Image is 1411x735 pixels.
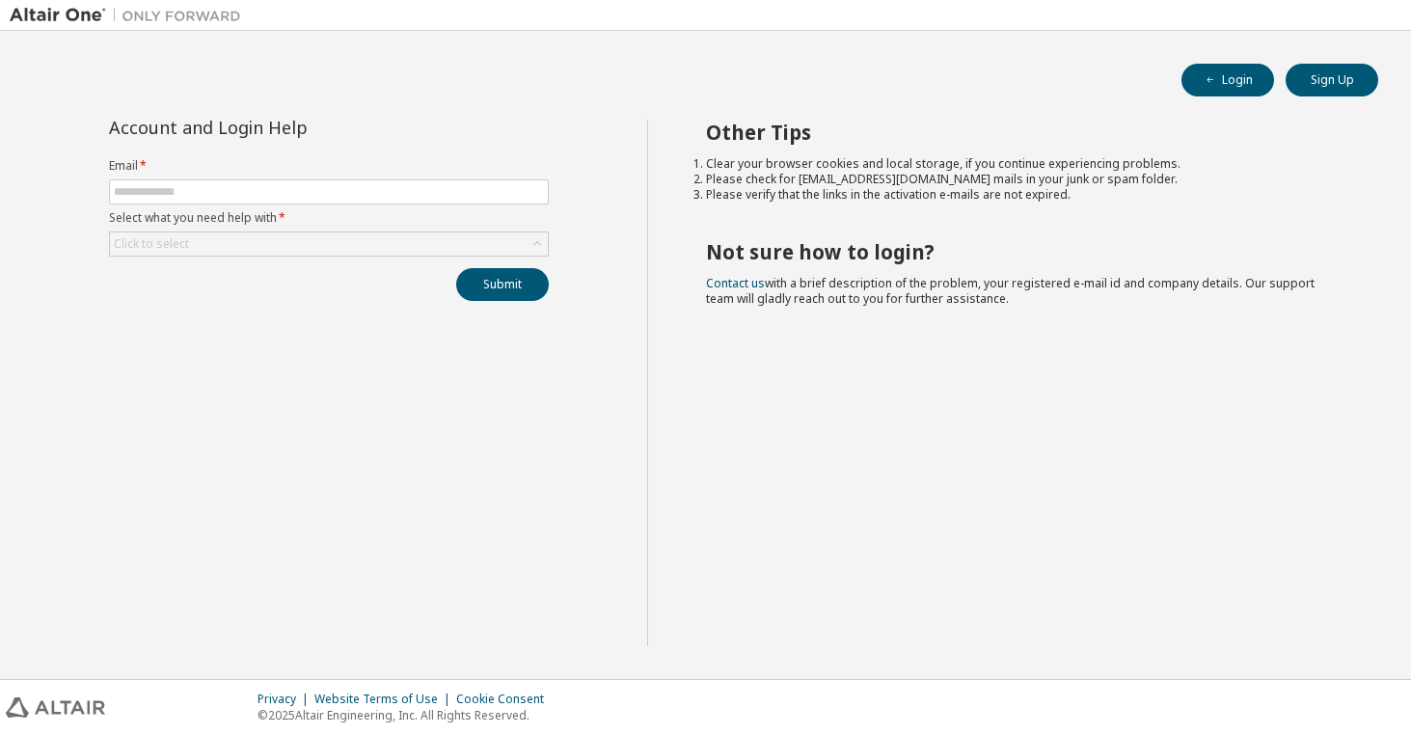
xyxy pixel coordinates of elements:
div: Privacy [258,692,314,707]
label: Email [109,158,549,174]
h2: Other Tips [706,120,1343,145]
li: Clear your browser cookies and local storage, if you continue experiencing problems. [706,156,1343,172]
a: Contact us [706,275,765,291]
li: Please check for [EMAIL_ADDRESS][DOMAIN_NAME] mails in your junk or spam folder. [706,172,1343,187]
button: Sign Up [1286,64,1378,96]
p: © 2025 Altair Engineering, Inc. All Rights Reserved. [258,707,556,723]
button: Submit [456,268,549,301]
div: Click to select [110,232,548,256]
div: Account and Login Help [109,120,461,135]
div: Cookie Consent [456,692,556,707]
h2: Not sure how to login? [706,239,1343,264]
label: Select what you need help with [109,210,549,226]
div: Website Terms of Use [314,692,456,707]
div: Click to select [114,236,189,252]
img: altair_logo.svg [6,697,105,718]
span: with a brief description of the problem, your registered e-mail id and company details. Our suppo... [706,275,1315,307]
img: Altair One [10,6,251,25]
button: Login [1181,64,1274,96]
li: Please verify that the links in the activation e-mails are not expired. [706,187,1343,203]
